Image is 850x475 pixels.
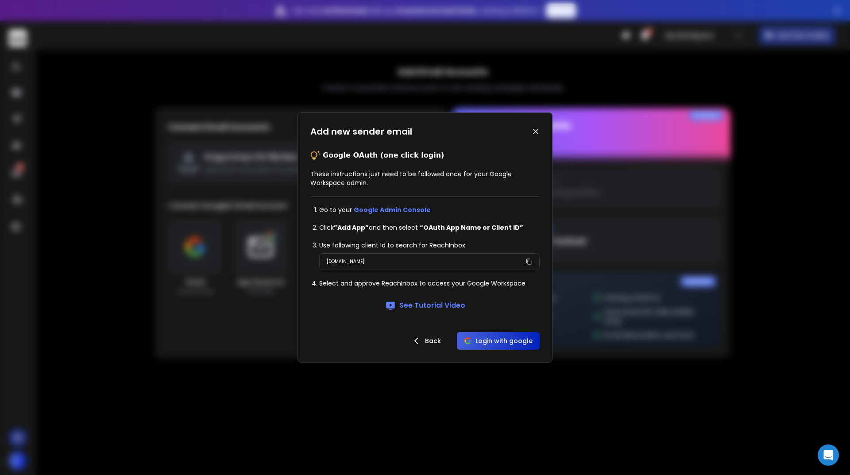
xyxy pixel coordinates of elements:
[818,444,839,466] div: Open Intercom Messenger
[354,205,431,214] a: Google Admin Console
[334,223,369,232] strong: ”Add App”
[310,150,321,161] img: tips
[310,170,540,187] p: These instructions just need to be followed once for your Google Workspace admin.
[319,223,540,232] li: Click and then select
[319,279,540,288] li: Select and approve ReachInbox to access your Google Workspace
[327,257,364,266] p: [DOMAIN_NAME]
[385,300,465,311] a: See Tutorial Video
[310,125,412,138] h1: Add new sender email
[404,332,448,350] button: Back
[323,150,444,161] p: Google OAuth (one click login)
[457,332,540,350] button: Login with google
[319,205,540,214] li: Go to your
[319,241,540,250] li: Use following client Id to search for ReachInbox:
[420,223,523,232] strong: “OAuth App Name or Client ID”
